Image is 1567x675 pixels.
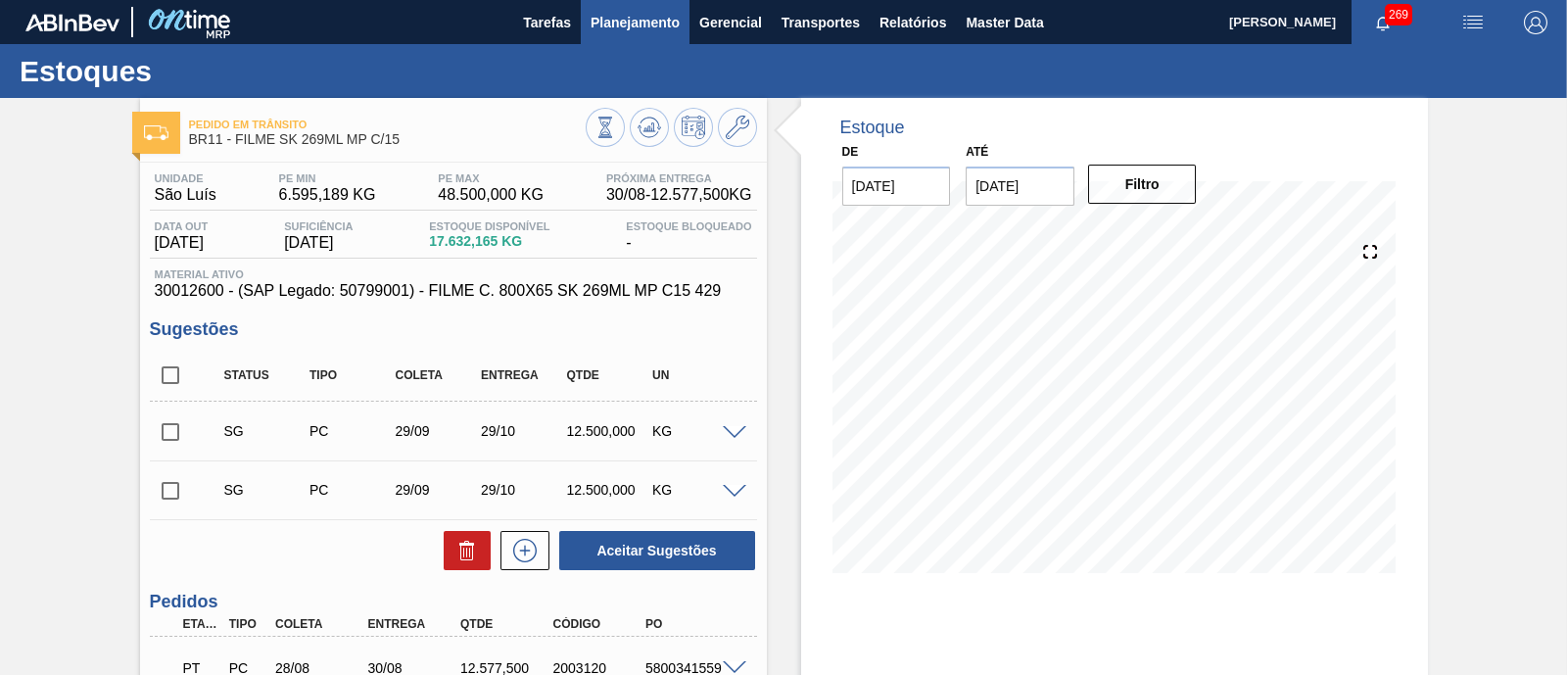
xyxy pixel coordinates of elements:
span: Unidade [155,172,216,184]
span: [DATE] [155,234,209,252]
div: Pedido de Compra [305,423,399,439]
div: Tipo [224,617,271,631]
span: São Luís [155,186,216,204]
span: Tarefas [523,11,571,34]
div: Nova sugestão [491,531,549,570]
span: 6.595,189 KG [279,186,376,204]
div: Excluir Sugestões [434,531,491,570]
button: Programar Estoque [674,108,713,147]
span: Data out [155,220,209,232]
div: Qtde [562,368,656,382]
button: Filtro [1088,165,1197,204]
span: Estoque Disponível [429,220,549,232]
span: Estoque Bloqueado [626,220,751,232]
div: Qtde [455,617,557,631]
div: 12.500,000 [562,482,656,498]
input: dd/mm/yyyy [842,167,951,206]
div: Sugestão Criada [219,423,313,439]
div: 29/10/2025 [476,482,570,498]
img: Logout [1524,11,1547,34]
div: 29/09/2025 [391,423,485,439]
button: Notificações [1352,9,1414,36]
img: TNhmsLtSVTkK8tSr43FrP2fwEKptu5GPRR3wAAAABJRU5ErkJggg== [25,14,119,31]
div: 12.500,000 [562,423,656,439]
div: Aceitar Sugestões [549,529,757,572]
button: Aceitar Sugestões [559,531,755,570]
span: Material ativo [155,268,752,280]
div: Sugestão Criada [219,482,313,498]
div: KG [647,482,741,498]
span: PE MAX [438,172,544,184]
span: Planejamento [591,11,680,34]
span: 48.500,000 KG [438,186,544,204]
div: UN [647,368,741,382]
div: Entrega [476,368,570,382]
button: Visão Geral dos Estoques [586,108,625,147]
div: 29/10/2025 [476,423,570,439]
span: [DATE] [284,234,353,252]
span: Master Data [966,11,1043,34]
button: Ir ao Master Data / Geral [718,108,757,147]
span: Pedido em Trânsito [189,119,586,130]
span: Suficiência [284,220,353,232]
div: Tipo [305,368,399,382]
span: 30012600 - (SAP Legado: 50799001) - FILME C. 800X65 SK 269ML MP C15 429 [155,282,752,300]
div: PO [641,617,742,631]
div: 29/09/2025 [391,482,485,498]
div: KG [647,423,741,439]
div: Código [548,617,650,631]
span: PE MIN [279,172,376,184]
label: De [842,145,859,159]
div: Etapa [178,617,225,631]
div: Coleta [391,368,485,382]
h3: Sugestões [150,319,757,340]
span: Relatórios [879,11,946,34]
div: Entrega [363,617,465,631]
span: BR11 - FILME SK 269ML MP C/15 [189,132,586,147]
h3: Pedidos [150,592,757,612]
div: Status [219,368,313,382]
span: 269 [1385,4,1412,25]
span: 30/08 - 12.577,500 KG [606,186,752,204]
img: Ícone [144,125,168,140]
span: Transportes [782,11,860,34]
span: Próxima Entrega [606,172,752,184]
span: Gerencial [699,11,762,34]
h1: Estoques [20,60,367,82]
div: Estoque [840,118,905,138]
button: Atualizar Gráfico [630,108,669,147]
div: Pedido de Compra [305,482,399,498]
span: 17.632,165 KG [429,234,549,249]
input: dd/mm/yyyy [966,167,1074,206]
label: Até [966,145,988,159]
div: Coleta [270,617,372,631]
div: - [621,220,756,252]
img: userActions [1461,11,1485,34]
